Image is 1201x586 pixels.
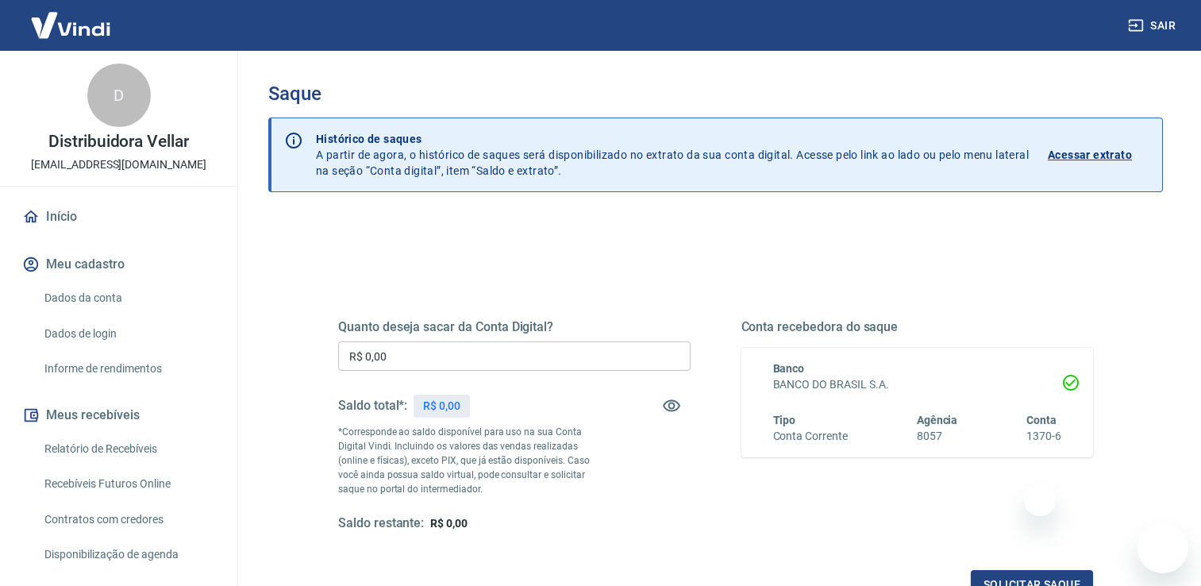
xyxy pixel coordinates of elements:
[773,362,805,375] span: Banco
[31,156,206,173] p: [EMAIL_ADDRESS][DOMAIN_NAME]
[338,425,602,496] p: *Corresponde ao saldo disponível para uso na sua Conta Digital Vindi. Incluindo os valores das ve...
[316,131,1029,179] p: A partir de agora, o histórico de saques será disponibilizado no extrato da sua conta digital. Ac...
[1125,11,1182,40] button: Sair
[1048,131,1149,179] a: Acessar extrato
[38,353,218,385] a: Informe de rendimentos
[917,428,958,445] h6: 8057
[1026,414,1057,426] span: Conta
[430,517,468,530] span: R$ 0,00
[19,1,122,49] img: Vindi
[917,414,958,426] span: Agência
[773,414,796,426] span: Tipo
[48,133,189,150] p: Distribuidora Vellar
[38,433,218,465] a: Relatório de Recebíveis
[19,398,218,433] button: Meus recebíveis
[423,398,460,414] p: R$ 0,00
[773,428,848,445] h6: Conta Corrente
[38,282,218,314] a: Dados da conta
[19,199,218,234] a: Início
[19,247,218,282] button: Meu cadastro
[316,131,1029,147] p: Histórico de saques
[38,538,218,571] a: Disponibilização de agenda
[338,515,424,532] h5: Saldo restante:
[1137,522,1188,573] iframe: Botão para abrir a janela de mensagens
[38,318,218,350] a: Dados de login
[1048,147,1132,163] p: Acessar extrato
[1026,428,1061,445] h6: 1370-6
[87,64,151,127] div: D
[338,319,691,335] h5: Quanto deseja sacar da Conta Digital?
[38,503,218,536] a: Contratos com credores
[773,376,1062,393] h6: BANCO DO BRASIL S.A.
[1024,484,1056,516] iframe: Fechar mensagem
[741,319,1094,335] h5: Conta recebedora do saque
[338,398,407,414] h5: Saldo total*:
[268,83,1163,105] h3: Saque
[38,468,218,500] a: Recebíveis Futuros Online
